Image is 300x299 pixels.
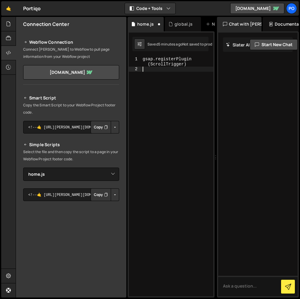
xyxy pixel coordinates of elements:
[125,3,175,14] button: Code + Tools
[23,188,119,201] textarea: <!--🤙 [URL][PERSON_NAME][DOMAIN_NAME]> <script>document.addEventListener("DOMContentLoaded", func...
[23,94,119,102] h2: Smart Script
[23,5,41,12] div: Portiqo
[91,188,119,201] div: Button group with nested dropdown
[91,188,111,201] button: Copy
[158,42,182,47] div: 5 minutes ago
[182,42,212,47] div: Not saved to prod
[286,3,297,14] a: Po
[23,148,119,163] p: Select the file and then copy the script to a page in your Webflow Project footer code.
[263,17,299,31] div: Documentation
[250,39,298,50] button: Start new chat
[129,67,141,72] div: 2
[23,211,120,265] iframe: YouTube video player
[23,141,119,148] h2: Simple Scripts
[23,65,119,80] a: [DOMAIN_NAME]
[147,42,182,47] div: Saved
[217,17,262,31] div: Chat with [PERSON_NAME]
[129,57,141,67] div: 1
[206,21,231,27] div: New File
[23,121,119,134] textarea: <!--🤙 [URL][PERSON_NAME][DOMAIN_NAME]> <script>document.addEventListener("DOMContentLoaded", func...
[1,1,16,16] a: 🤙
[230,3,284,14] a: [DOMAIN_NAME]
[23,46,119,60] p: Connect [PERSON_NAME] to Webflow to pull page information from your Webflow project
[137,21,154,27] div: home.js
[23,39,119,46] h2: Webflow Connection
[91,121,111,134] button: Copy
[91,121,119,134] div: Button group with nested dropdown
[23,102,119,116] p: Copy the Smart Script to your Webflow Project footer code.
[175,21,193,27] div: global.js
[23,21,69,27] h2: Connection Center
[226,42,250,48] h2: Slater AI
